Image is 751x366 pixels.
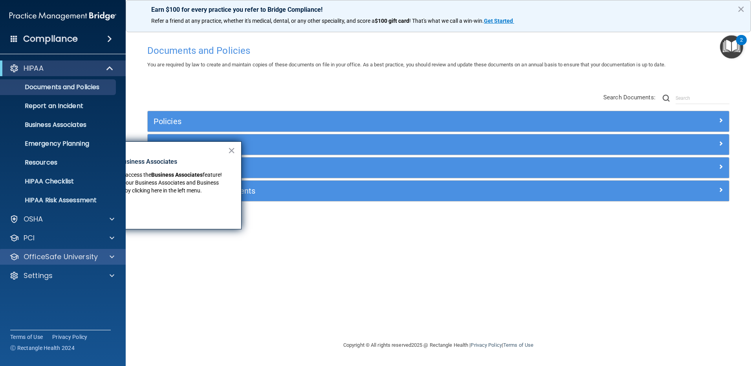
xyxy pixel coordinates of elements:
[151,6,725,13] p: Earn $100 for every practice you refer to Bridge Compliance!
[69,157,227,166] p: New Location for Business Associates
[295,333,582,358] div: Copyright © All rights reserved 2025 @ Rectangle Health | |
[5,196,112,204] p: HIPAA Risk Assessment
[10,344,75,352] span: Ⓒ Rectangle Health 2024
[24,64,44,73] p: HIPAA
[147,46,729,56] h4: Documents and Policies
[5,140,112,148] p: Emergency Planning
[23,33,78,44] h4: Compliance
[24,271,53,280] p: Settings
[737,3,745,15] button: Close
[5,102,112,110] p: Report an Incident
[24,252,98,262] p: OfficeSafe University
[375,18,409,24] strong: $100 gift card
[5,121,112,129] p: Business Associates
[484,18,513,24] strong: Get Started
[5,178,112,185] p: HIPAA Checklist
[5,159,112,167] p: Resources
[5,83,112,91] p: Documents and Policies
[24,214,43,224] p: OSHA
[147,62,665,68] span: You are required by law to create and maintain copies of these documents on file in your office. ...
[676,92,729,104] input: Search
[740,40,743,50] div: 2
[720,35,743,59] button: Open Resource Center, 2 new notifications
[151,172,203,178] strong: Business Associates
[603,94,656,101] span: Search Documents:
[52,333,88,341] a: Privacy Policy
[228,144,235,157] button: Close
[663,95,670,102] img: ic-search.3b580494.png
[409,18,484,24] span: ! That's what we call a win-win.
[154,163,578,172] h5: Practice Forms and Logs
[154,187,578,195] h5: Employee Acknowledgments
[154,117,578,126] h5: Policies
[154,140,578,149] h5: Privacy Documents
[9,8,116,24] img: PMB logo
[503,342,533,348] a: Terms of Use
[151,18,375,24] span: Refer a friend at any practice, whether it's medical, dental, or any other speciality, and score a
[69,172,223,193] span: feature! You can now manage your Business Associates and Business Associate Agreements by clickin...
[10,333,43,341] a: Terms of Use
[24,233,35,243] p: PCI
[471,342,502,348] a: Privacy Policy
